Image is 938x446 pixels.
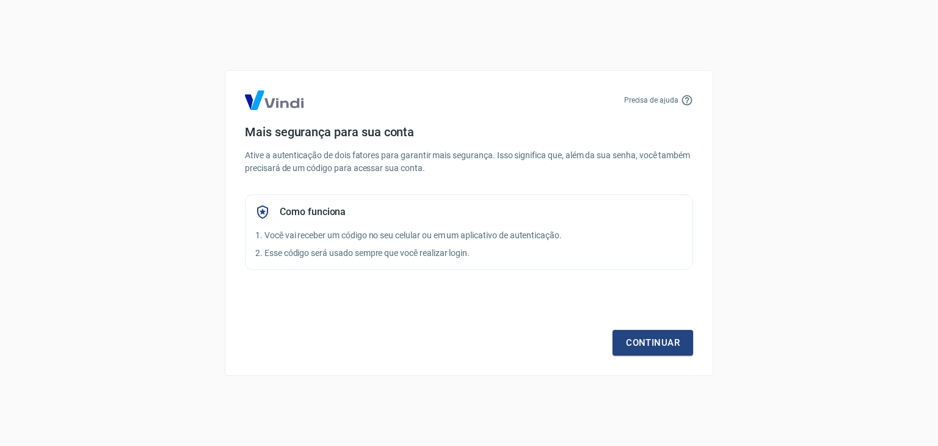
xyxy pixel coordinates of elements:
[280,206,346,218] h5: Como funciona
[255,247,683,260] p: 2. Esse código será usado sempre que você realizar login.
[624,95,678,106] p: Precisa de ajuda
[613,330,693,356] a: Continuar
[255,229,683,242] p: 1. Você vai receber um código no seu celular ou em um aplicativo de autenticação.
[245,149,693,175] p: Ative a autenticação de dois fatores para garantir mais segurança. Isso significa que, além da su...
[245,125,693,139] h4: Mais segurança para sua conta
[245,90,304,110] img: Logo Vind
